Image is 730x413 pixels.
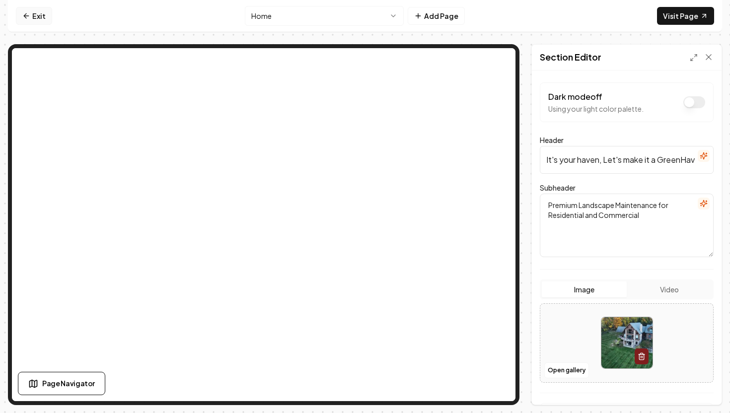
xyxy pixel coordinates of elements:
[540,136,564,144] label: Header
[548,91,602,102] label: Dark mode off
[408,7,465,25] button: Add Page
[42,378,95,389] span: Page Navigator
[540,50,601,64] h2: Section Editor
[657,7,714,25] a: Visit Page
[540,146,714,174] input: Header
[548,104,644,114] p: Using your light color palette.
[542,281,627,297] button: Image
[627,281,712,297] button: Video
[18,372,105,395] button: Page Navigator
[544,362,589,378] button: Open gallery
[601,317,653,368] img: image
[16,7,52,25] a: Exit
[540,183,576,192] label: Subheader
